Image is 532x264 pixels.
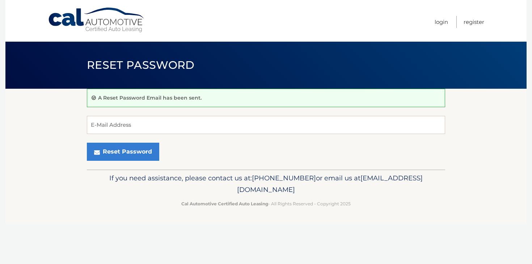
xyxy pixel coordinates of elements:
a: Cal Automotive [48,7,145,33]
button: Reset Password [87,143,159,161]
input: E-Mail Address [87,116,445,134]
p: - All Rights Reserved - Copyright 2025 [92,200,440,208]
span: [PHONE_NUMBER] [252,174,316,182]
strong: Cal Automotive Certified Auto Leasing [181,201,268,206]
span: [EMAIL_ADDRESS][DOMAIN_NAME] [237,174,423,194]
a: Login [435,16,448,28]
span: Reset Password [87,58,194,72]
p: If you need assistance, please contact us at: or email us at [92,172,440,196]
a: Register [464,16,484,28]
p: A Reset Password Email has been sent. [98,95,202,101]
